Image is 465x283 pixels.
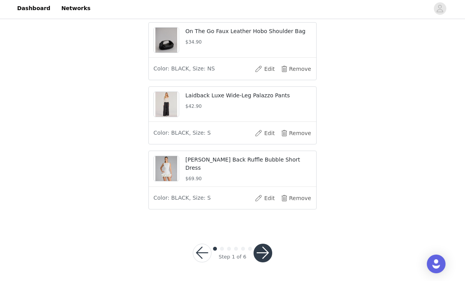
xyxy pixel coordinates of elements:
div: Open Intercom Messenger [427,257,446,275]
h5: $34.90 [185,40,312,47]
img: product image [155,158,178,183]
a: Dashboard [12,2,55,19]
button: Edit [249,129,280,141]
p: On The Go Faux Leather Hobo Shoulder Bag [185,29,312,37]
h5: $42.90 [185,105,312,112]
button: Edit [249,194,280,206]
button: Remove [280,194,312,206]
div: Step 1 of 6 [218,255,246,263]
div: avatar [436,4,444,17]
h5: $69.90 [185,177,312,184]
span: Color: BLACK, Size: S [153,196,211,204]
a: Networks [56,2,95,19]
span: Color: BLACK, Size: S [153,131,211,139]
button: Remove [280,65,312,77]
img: product image [155,94,178,119]
button: Remove [280,129,312,141]
button: Edit [249,65,280,77]
p: Laidback Luxe Wide-Leg Palazzo Pants [185,93,312,102]
span: Color: BLACK, Size: NS [153,67,215,75]
img: product image [155,30,178,54]
p: [PERSON_NAME] Back Ruffle Bubble Short Dress [185,158,312,174]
